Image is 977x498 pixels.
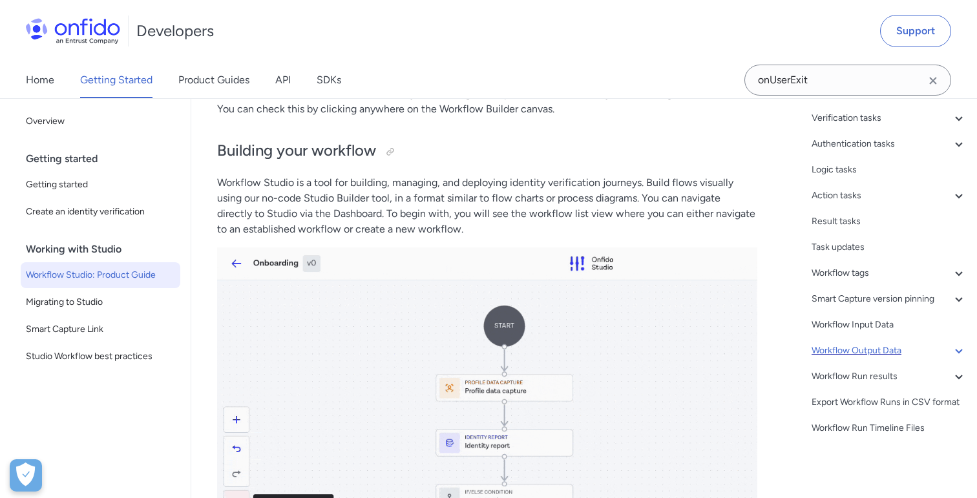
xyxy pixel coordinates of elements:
[21,344,180,369] a: Studio Workflow best practices
[812,265,967,281] a: Workflow tags
[26,322,175,337] span: Smart Capture Link
[10,459,42,492] button: Open Preferences
[26,236,185,262] div: Working with Studio
[275,62,291,98] a: API
[812,291,967,307] a: Smart Capture version pinning
[217,87,240,99] strong: Note
[812,420,967,436] a: Workflow Run Timeline Files
[26,204,175,220] span: Create an identity verification
[812,395,967,410] a: Export Workflow Runs in CSV format
[178,62,249,98] a: Product Guides
[317,62,341,98] a: SDKs
[812,162,967,178] a: Logic tasks
[136,21,214,41] h1: Developers
[880,15,951,47] a: Support
[217,86,757,117] p: : Be sure that the version of the SDK you are using is compatible with the tasks you are adding t...
[812,110,967,126] a: Verification tasks
[21,172,180,198] a: Getting started
[26,349,175,364] span: Studio Workflow best practices
[26,146,185,172] div: Getting started
[21,109,180,134] a: Overview
[812,240,967,255] a: Task updates
[812,343,967,358] a: Workflow Output Data
[26,114,175,129] span: Overview
[812,188,967,203] a: Action tasks
[21,289,180,315] a: Migrating to Studio
[80,62,152,98] a: Getting Started
[812,136,967,152] a: Authentication tasks
[26,18,120,44] img: Onfido Logo
[812,214,967,229] a: Result tasks
[26,177,175,192] span: Getting started
[26,267,175,283] span: Workflow Studio: Product Guide
[21,199,180,225] a: Create an identity verification
[26,295,175,310] span: Migrating to Studio
[812,369,967,384] a: Workflow Run results
[812,317,967,333] a: Workflow Input Data
[925,73,941,88] svg: Clear search field button
[21,316,180,342] a: Smart Capture Link
[21,262,180,288] a: Workflow Studio: Product Guide
[744,65,951,96] input: Onfido search input field
[26,62,54,98] a: Home
[217,140,757,162] h2: Building your workflow
[217,175,757,237] p: Workflow Studio is a tool for building, managing, and deploying identity verification journeys. B...
[10,459,42,492] div: Cookie Preferences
